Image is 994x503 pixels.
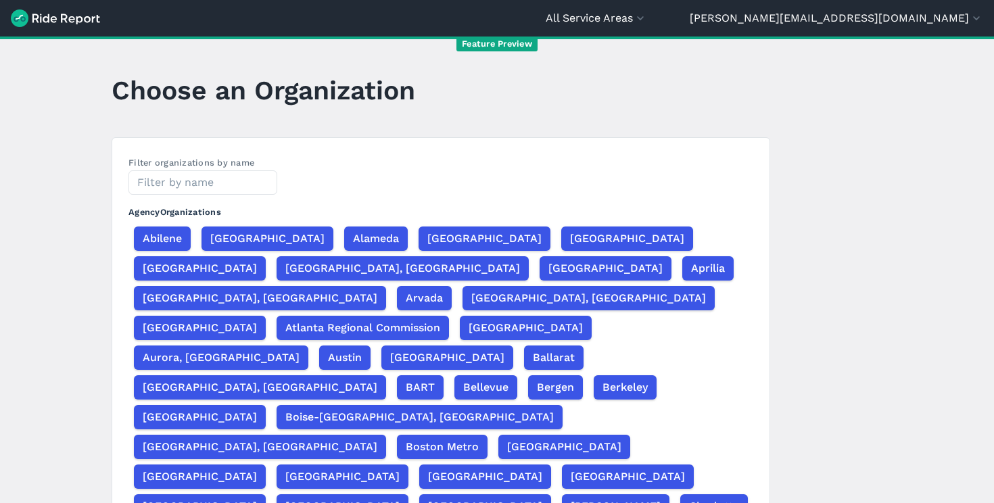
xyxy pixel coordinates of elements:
[134,375,386,400] button: [GEOGRAPHIC_DATA], [GEOGRAPHIC_DATA]
[498,435,630,459] button: [GEOGRAPHIC_DATA]
[528,375,583,400] button: Bergen
[134,286,386,310] button: [GEOGRAPHIC_DATA], [GEOGRAPHIC_DATA]
[691,260,725,277] span: Aprilia
[143,320,257,336] span: [GEOGRAPHIC_DATA]
[285,469,400,485] span: [GEOGRAPHIC_DATA]
[463,286,715,310] button: [GEOGRAPHIC_DATA], [GEOGRAPHIC_DATA]
[134,405,266,429] button: [GEOGRAPHIC_DATA]
[594,375,657,400] button: Berkeley
[112,72,415,109] h1: Choose an Organization
[406,439,479,455] span: Boston Metro
[469,320,583,336] span: [GEOGRAPHIC_DATA]
[406,290,443,306] span: Arvada
[143,290,377,306] span: [GEOGRAPHIC_DATA], [GEOGRAPHIC_DATA]
[548,260,663,277] span: [GEOGRAPHIC_DATA]
[319,345,371,370] button: Austin
[210,231,325,247] span: [GEOGRAPHIC_DATA]
[134,464,266,489] button: [GEOGRAPHIC_DATA]
[143,260,257,277] span: [GEOGRAPHIC_DATA]
[285,409,554,425] span: Boise-[GEOGRAPHIC_DATA], [GEOGRAPHIC_DATA]
[571,469,685,485] span: [GEOGRAPHIC_DATA]
[463,379,508,396] span: Bellevue
[533,350,575,366] span: Ballarat
[507,439,621,455] span: [GEOGRAPHIC_DATA]
[143,231,182,247] span: Abilene
[353,231,399,247] span: Alameda
[344,226,408,251] button: Alameda
[328,350,362,366] span: Austin
[537,379,574,396] span: Bergen
[277,464,408,489] button: [GEOGRAPHIC_DATA]
[397,435,488,459] button: Boston Metro
[134,435,386,459] button: [GEOGRAPHIC_DATA], [GEOGRAPHIC_DATA]
[419,464,551,489] button: [GEOGRAPHIC_DATA]
[690,10,983,26] button: [PERSON_NAME][EMAIL_ADDRESS][DOMAIN_NAME]
[11,9,100,27] img: Ride Report
[202,226,333,251] button: [GEOGRAPHIC_DATA]
[454,375,517,400] button: Bellevue
[406,379,435,396] span: BART
[602,379,648,396] span: Berkeley
[285,260,520,277] span: [GEOGRAPHIC_DATA], [GEOGRAPHIC_DATA]
[134,256,266,281] button: [GEOGRAPHIC_DATA]
[570,231,684,247] span: [GEOGRAPHIC_DATA]
[546,10,647,26] button: All Service Areas
[419,226,550,251] button: [GEOGRAPHIC_DATA]
[381,345,513,370] button: [GEOGRAPHIC_DATA]
[128,170,277,195] input: Filter by name
[143,409,257,425] span: [GEOGRAPHIC_DATA]
[561,226,693,251] button: [GEOGRAPHIC_DATA]
[427,231,542,247] span: [GEOGRAPHIC_DATA]
[277,316,449,340] button: Atlanta Regional Commission
[277,256,529,281] button: [GEOGRAPHIC_DATA], [GEOGRAPHIC_DATA]
[524,345,584,370] button: Ballarat
[397,375,444,400] button: BART
[460,316,592,340] button: [GEOGRAPHIC_DATA]
[471,290,706,306] span: [GEOGRAPHIC_DATA], [GEOGRAPHIC_DATA]
[134,226,191,251] button: Abilene
[143,379,377,396] span: [GEOGRAPHIC_DATA], [GEOGRAPHIC_DATA]
[128,158,254,168] label: Filter organizations by name
[682,256,734,281] button: Aprilia
[143,350,300,366] span: Aurora, [GEOGRAPHIC_DATA]
[456,37,538,51] span: Feature Preview
[134,345,308,370] button: Aurora, [GEOGRAPHIC_DATA]
[428,469,542,485] span: [GEOGRAPHIC_DATA]
[562,464,694,489] button: [GEOGRAPHIC_DATA]
[128,195,753,224] h3: Agency Organizations
[285,320,440,336] span: Atlanta Regional Commission
[277,405,563,429] button: Boise-[GEOGRAPHIC_DATA], [GEOGRAPHIC_DATA]
[397,286,452,310] button: Arvada
[134,316,266,340] button: [GEOGRAPHIC_DATA]
[143,439,377,455] span: [GEOGRAPHIC_DATA], [GEOGRAPHIC_DATA]
[143,469,257,485] span: [GEOGRAPHIC_DATA]
[390,350,504,366] span: [GEOGRAPHIC_DATA]
[540,256,671,281] button: [GEOGRAPHIC_DATA]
